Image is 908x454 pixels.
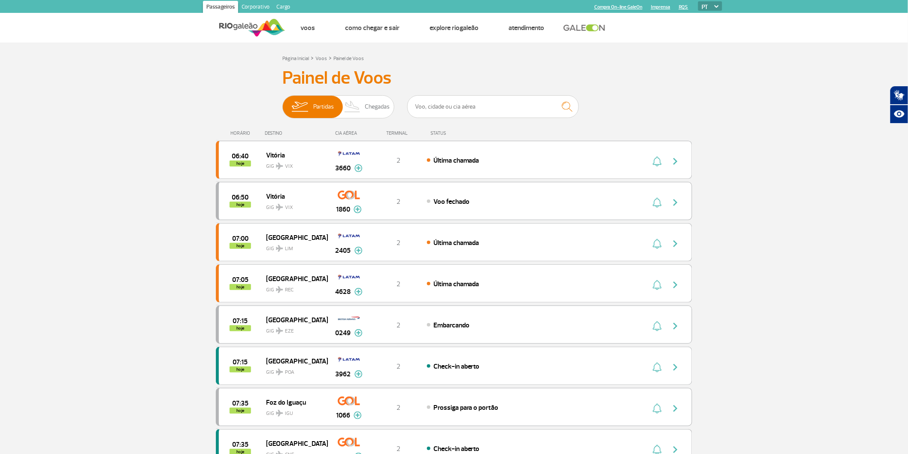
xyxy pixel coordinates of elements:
[266,405,321,418] span: GIG
[670,239,681,249] img: seta-direita-painel-voo.svg
[653,197,662,208] img: sino-painel-voo.svg
[327,130,370,136] div: CIA AÉREA
[433,403,499,412] span: Prossiga para o portão
[433,156,479,165] span: Última chamada
[300,24,315,32] a: Voos
[266,396,321,408] span: Foz do Iguaçu
[653,321,662,331] img: sino-painel-voo.svg
[230,325,251,331] span: hoje
[670,197,681,208] img: seta-direita-painel-voo.svg
[285,369,294,376] span: POA
[508,24,544,32] a: Atendimento
[396,197,400,206] span: 2
[230,366,251,372] span: hoje
[266,438,321,449] span: [GEOGRAPHIC_DATA]
[336,287,351,297] span: 4628
[315,55,327,62] a: Voos
[354,164,363,172] img: mais-info-painel-voo.svg
[285,410,293,418] span: IGU
[433,445,480,453] span: Check-in aberto
[266,158,321,170] span: GIG
[679,4,688,10] a: RQS
[203,1,238,15] a: Passageiros
[653,403,662,414] img: sino-painel-voo.svg
[333,55,364,62] a: Painel de Voos
[266,199,321,212] span: GIG
[354,329,363,337] img: mais-info-painel-voo.svg
[594,4,642,10] a: Compra On-line GaleOn
[233,318,248,324] span: 2025-08-26 07:15:00
[282,55,309,62] a: Página Inicial
[336,245,351,256] span: 2405
[329,53,332,63] a: >
[670,362,681,372] img: seta-direita-painel-voo.svg
[230,408,251,414] span: hoje
[354,247,363,254] img: mais-info-painel-voo.svg
[433,321,469,330] span: Embarcando
[430,24,478,32] a: Explore RIOgaleão
[653,156,662,166] img: sino-painel-voo.svg
[670,321,681,331] img: seta-direita-painel-voo.svg
[313,96,334,118] span: Partidas
[266,232,321,243] span: [GEOGRAPHIC_DATA]
[336,163,351,173] span: 3660
[354,288,363,296] img: mais-info-painel-voo.svg
[396,239,400,247] span: 2
[396,362,400,371] span: 2
[890,86,908,105] button: Abrir tradutor de língua de sinais.
[232,236,248,242] span: 2025-08-26 07:00:00
[266,149,321,160] span: Vitória
[276,286,283,293] img: destiny_airplane.svg
[396,280,400,288] span: 2
[407,95,579,118] input: Voo, cidade ou cia aérea
[285,245,293,253] span: LIM
[218,130,265,136] div: HORÁRIO
[336,369,351,379] span: 3962
[266,314,321,325] span: [GEOGRAPHIC_DATA]
[232,194,249,200] span: 2025-08-26 06:50:00
[233,359,248,365] span: 2025-08-26 07:15:00
[230,243,251,249] span: hoje
[890,86,908,124] div: Plugin de acessibilidade da Hand Talk.
[345,24,400,32] a: Como chegar e sair
[232,277,248,283] span: 2025-08-26 07:05:00
[285,286,294,294] span: REC
[336,328,351,338] span: 0249
[232,153,249,159] span: 2025-08-26 06:40:00
[230,160,251,166] span: hoje
[396,403,400,412] span: 2
[266,364,321,376] span: GIG
[276,245,283,252] img: destiny_airplane.svg
[286,96,313,118] img: slider-embarque
[232,442,248,448] span: 2025-08-26 07:35:00
[273,1,294,15] a: Cargo
[266,273,321,284] span: [GEOGRAPHIC_DATA]
[232,400,248,406] span: 2025-08-26 07:35:00
[433,362,480,371] span: Check-in aberto
[396,445,400,453] span: 2
[433,280,479,288] span: Última chamada
[433,239,479,247] span: Última chamada
[266,281,321,294] span: GIG
[670,280,681,290] img: seta-direita-painel-voo.svg
[370,130,426,136] div: TERMINAL
[670,403,681,414] img: seta-direita-painel-voo.svg
[365,96,390,118] span: Chegadas
[266,323,321,335] span: GIG
[285,204,293,212] span: VIX
[285,327,294,335] span: EZE
[282,67,626,89] h3: Painel de Voos
[354,412,362,419] img: mais-info-painel-voo.svg
[651,4,670,10] a: Imprensa
[653,362,662,372] img: sino-painel-voo.svg
[653,239,662,249] img: sino-painel-voo.svg
[396,156,400,165] span: 2
[354,206,362,213] img: mais-info-painel-voo.svg
[653,280,662,290] img: sino-painel-voo.svg
[266,240,321,253] span: GIG
[426,130,496,136] div: STATUS
[336,410,350,421] span: 1066
[336,204,350,215] span: 1860
[433,197,469,206] span: Voo fechado
[354,370,363,378] img: mais-info-painel-voo.svg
